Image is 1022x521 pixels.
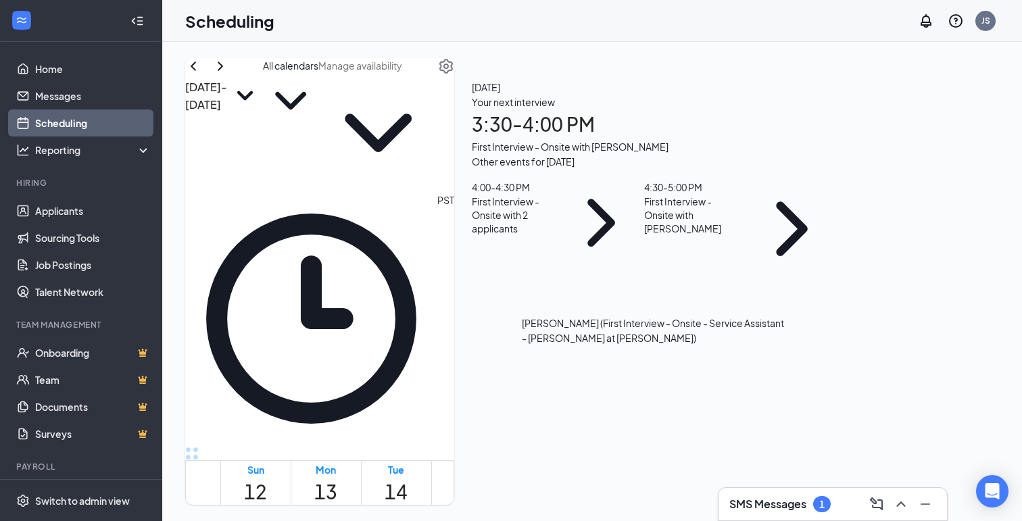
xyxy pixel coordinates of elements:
[35,224,151,251] a: Sourcing Tools
[437,193,454,445] span: PST
[869,496,885,512] svg: ComposeMessage
[893,496,909,512] svg: ChevronUp
[644,180,743,195] div: 4:30 - 5:00 PM
[244,477,267,507] h1: 12
[35,109,151,137] a: Scheduling
[35,420,151,447] a: SurveysCrown
[35,251,151,278] a: Job Postings
[227,78,263,114] svg: SmallChevronDown
[263,58,318,128] button: All calendarsChevronDown
[314,462,337,477] div: Mon
[917,496,933,512] svg: Minimize
[35,55,151,82] a: Home
[15,14,28,27] svg: WorkstreamLogo
[976,475,1008,507] div: Open Intercom Messenger
[318,58,438,73] input: Manage availability
[382,461,410,508] a: October 14, 2025
[35,366,151,393] a: TeamCrown
[35,494,130,507] div: Switch to admin view
[438,58,454,74] svg: Settings
[35,82,151,109] a: Messages
[130,14,144,28] svg: Collapse
[35,197,151,224] a: Applicants
[981,15,990,26] div: JS
[385,462,408,477] div: Tue
[241,461,270,508] a: October 12, 2025
[558,180,645,266] svg: ChevronRight
[212,58,228,74] svg: ChevronRight
[644,195,743,235] div: First Interview - Onsite with [PERSON_NAME]
[438,58,454,193] a: Settings
[472,109,841,139] h1: 3:30 - 4:00 PM
[452,461,481,508] a: October 15, 2025
[185,58,201,74] svg: ChevronLeft
[263,73,318,128] svg: ChevronDown
[472,180,558,195] div: 4:00 - 4:30 PM
[16,143,30,157] svg: Analysis
[472,80,841,95] span: [DATE]
[314,477,337,507] h1: 13
[915,493,936,515] button: Minimize
[16,461,148,472] div: Payroll
[472,195,558,235] div: First Interview - Onsite with 2 applicants
[866,493,887,515] button: ComposeMessage
[472,95,841,109] div: Your next interview
[244,462,267,477] div: Sun
[185,9,274,32] h1: Scheduling
[35,393,151,420] a: DocumentsCrown
[185,78,227,113] h3: [DATE] - [DATE]
[948,13,964,29] svg: QuestionInfo
[16,177,148,189] div: Hiring
[35,339,151,366] a: OnboardingCrown
[16,319,148,330] div: Team Management
[819,499,825,510] div: 1
[385,477,408,507] h1: 14
[918,13,934,29] svg: Notifications
[522,316,787,345] div: [PERSON_NAME] (First Interview - Onsite - Service Assistant - [PERSON_NAME] at [PERSON_NAME])
[312,461,340,508] a: October 13, 2025
[472,139,841,154] div: First Interview - Onsite with [PERSON_NAME]
[318,73,438,193] svg: ChevronDown
[743,180,842,278] svg: ChevronRight
[472,154,841,169] div: Other events for [DATE]
[729,497,806,512] h3: SMS Messages
[890,493,912,515] button: ChevronUp
[16,494,30,507] svg: Settings
[35,278,151,305] a: Talent Network
[35,143,151,157] div: Reporting
[185,193,437,445] svg: Clock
